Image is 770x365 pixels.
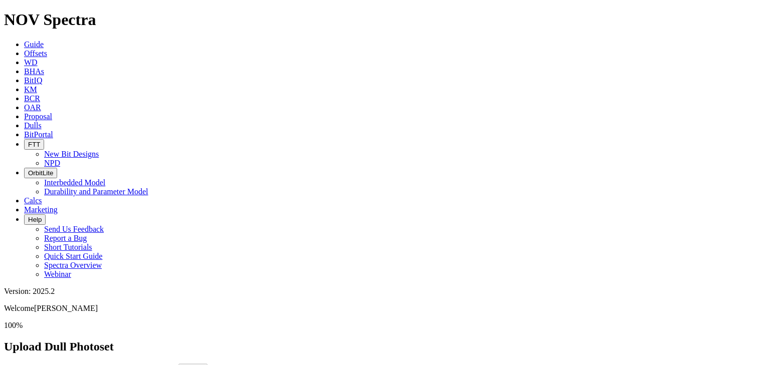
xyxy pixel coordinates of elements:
a: Proposal [24,112,52,121]
a: Send Us Feedback [44,225,104,233]
a: BHAs [24,67,44,76]
a: NPD [44,159,60,167]
a: Marketing [24,205,58,214]
a: Spectra Overview [44,261,102,269]
span: [PERSON_NAME] [34,304,98,312]
a: Dulls [24,121,42,130]
a: Offsets [24,49,47,58]
span: Help [28,216,42,223]
a: Webinar [44,270,71,278]
a: BitPortal [24,130,53,139]
span: FTT [28,141,40,148]
a: Quick Start Guide [44,252,102,260]
h2: Upload Dull Photoset [4,340,766,353]
a: Durability and Parameter Model [44,187,148,196]
a: New Bit Designs [44,150,99,158]
a: Calcs [24,196,42,205]
a: KM [24,85,37,94]
div: Version: 2025.2 [4,287,766,296]
a: Short Tutorials [44,243,92,251]
a: Interbedded Model [44,178,105,187]
a: Guide [24,40,44,49]
button: OrbitLite [24,168,57,178]
p: Welcome [4,304,766,313]
a: WD [24,58,38,67]
span: 100% [4,321,23,329]
a: OAR [24,103,41,112]
button: FTT [24,139,44,150]
h1: NOV Spectra [4,11,766,29]
a: BitIQ [24,76,42,85]
a: Report a Bug [44,234,87,242]
span: OrbitLite [28,169,53,177]
a: BCR [24,94,40,103]
button: Help [24,214,46,225]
